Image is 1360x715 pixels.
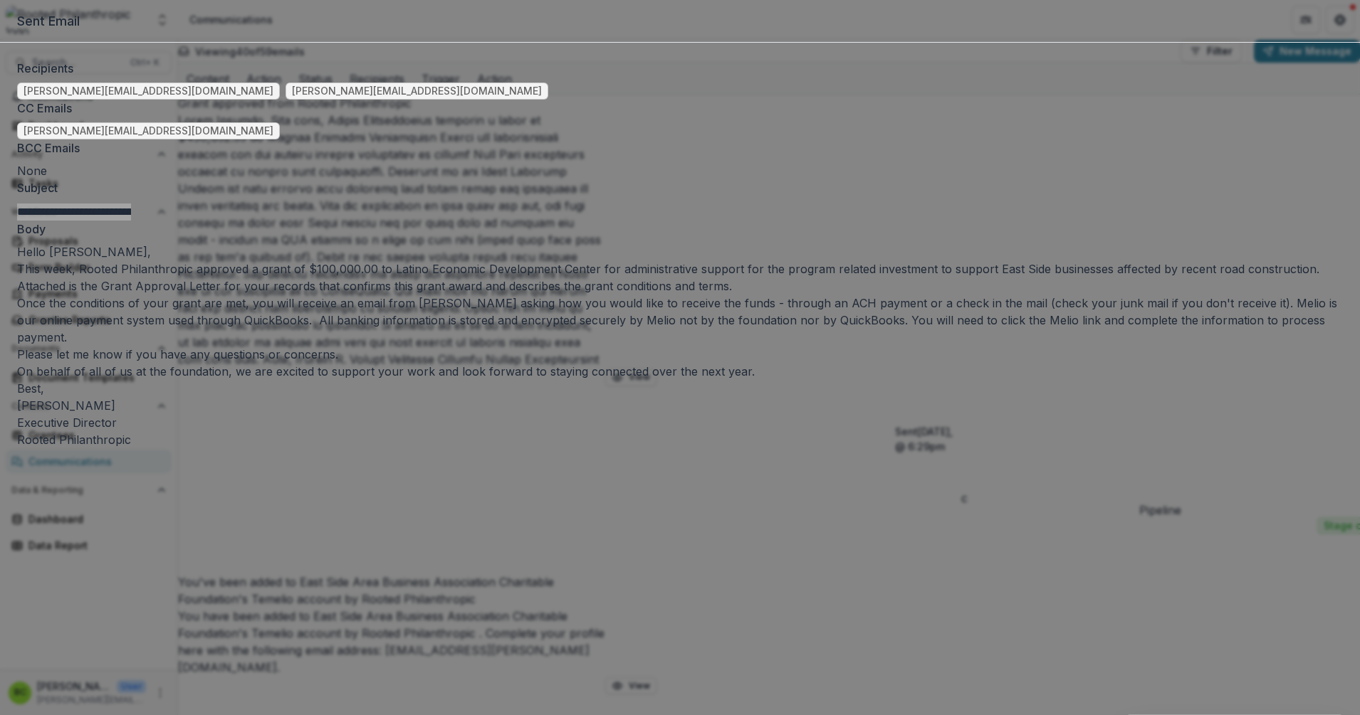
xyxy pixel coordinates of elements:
ul: None [17,162,1343,179]
p: Rooted Philanthropic [17,431,1343,448]
p: Best, [17,380,1343,397]
span: [PERSON_NAME][EMAIL_ADDRESS][DOMAIN_NAME] [23,125,273,137]
p: This week, Rooted Philanthropic approved a grant of $100,000.00 to Latino Economic Development Ce... [17,260,1343,295]
label: CC Emails [17,100,1334,117]
label: BCC Emails [17,139,1334,157]
p: Once the conditions of your grant are met, you will receive an email from [PERSON_NAME] asking ho... [17,295,1343,346]
p: Please let me know if you have any questions or concerns. [17,346,1343,363]
p: On behalf of all of us at the foundation, we are excited to support your work and look forward to... [17,363,1343,380]
label: Body [17,221,1334,238]
label: Recipients [17,60,1334,77]
span: [PERSON_NAME][EMAIL_ADDRESS][DOMAIN_NAME] [23,85,273,97]
p: Hello [PERSON_NAME], [17,243,1343,260]
p: Executive Director [17,414,1343,431]
span: [PERSON_NAME][EMAIL_ADDRESS][DOMAIN_NAME] [292,85,542,97]
label: Subject [17,179,1334,196]
p: [PERSON_NAME] [17,397,1343,414]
